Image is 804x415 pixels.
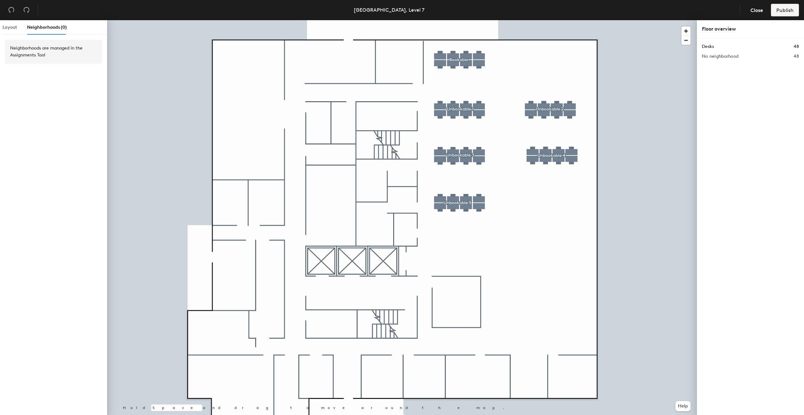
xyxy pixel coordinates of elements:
button: Help [675,401,691,411]
h1: Desks [702,43,714,50]
span: Layout [3,25,17,30]
div: Floor overview [702,25,799,33]
button: Redo (⌘ + ⇧ + Z) [20,4,33,16]
div: Neighborhoods are managed in the Assignments Tool [10,45,97,59]
button: Undo (⌘ + Z) [5,4,18,16]
span: Neighborhoods (0) [27,25,67,30]
button: Close [745,4,768,16]
h2: 48 [794,54,799,59]
div: [GEOGRAPHIC_DATA], Level 7 [354,6,424,14]
span: undo [8,7,14,13]
button: Publish [771,4,799,16]
h2: No neighborhood [702,54,738,59]
span: Close [750,7,763,13]
h1: 48 [794,43,799,50]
